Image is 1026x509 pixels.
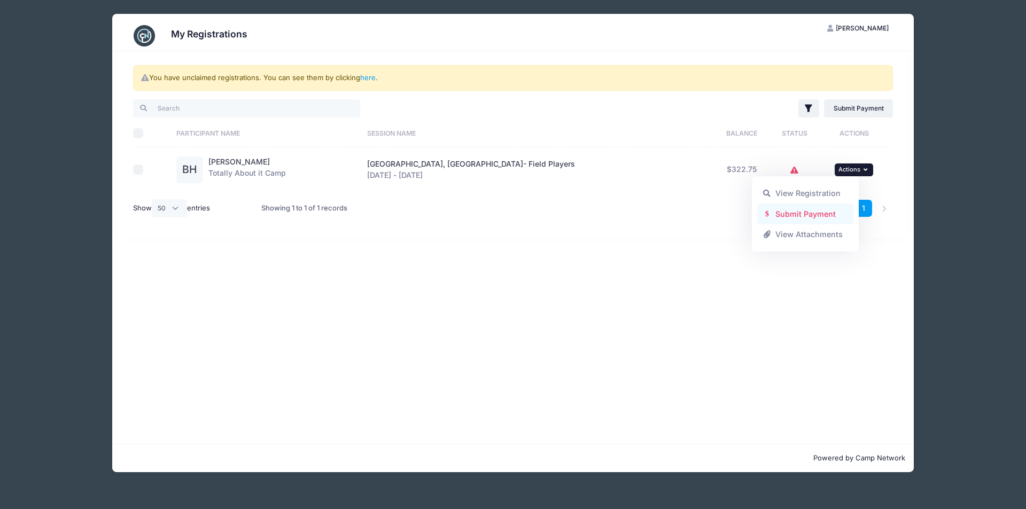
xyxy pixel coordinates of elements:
[367,159,704,181] div: [DATE] - [DATE]
[824,99,893,118] a: Submit Payment
[854,200,872,217] a: 1
[171,119,362,147] th: Participant Name: activate to sort column ascending
[121,453,905,464] p: Powered by Camp Network
[261,196,347,221] div: Showing 1 to 1 of 1 records
[134,25,155,46] img: CampNetwork
[360,73,376,82] a: here
[836,24,889,32] span: [PERSON_NAME]
[367,159,575,168] span: [GEOGRAPHIC_DATA], [GEOGRAPHIC_DATA]- Field Players
[838,166,860,173] span: Actions
[835,163,873,176] button: Actions
[171,28,247,40] h3: My Registrations
[133,99,360,118] input: Search
[815,119,893,147] th: Actions: activate to sort column ascending
[133,119,171,147] th: Select All
[133,65,893,91] div: You have unclaimed registrations. You can see them by clicking .
[710,119,774,147] th: Balance: activate to sort column ascending
[710,147,774,192] td: $322.75
[176,166,203,175] a: BH
[757,203,854,224] a: Submit Payment
[176,156,203,183] div: BH
[757,183,854,203] a: View Registration
[208,157,270,166] a: [PERSON_NAME]
[133,199,210,217] label: Show entries
[152,199,187,217] select: Showentries
[757,224,854,245] a: View Attachments
[208,156,286,183] div: Totally About it Camp
[362,119,710,147] th: Session Name: activate to sort column ascending
[774,119,815,147] th: Status: activate to sort column ascending
[818,19,898,37] button: [PERSON_NAME]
